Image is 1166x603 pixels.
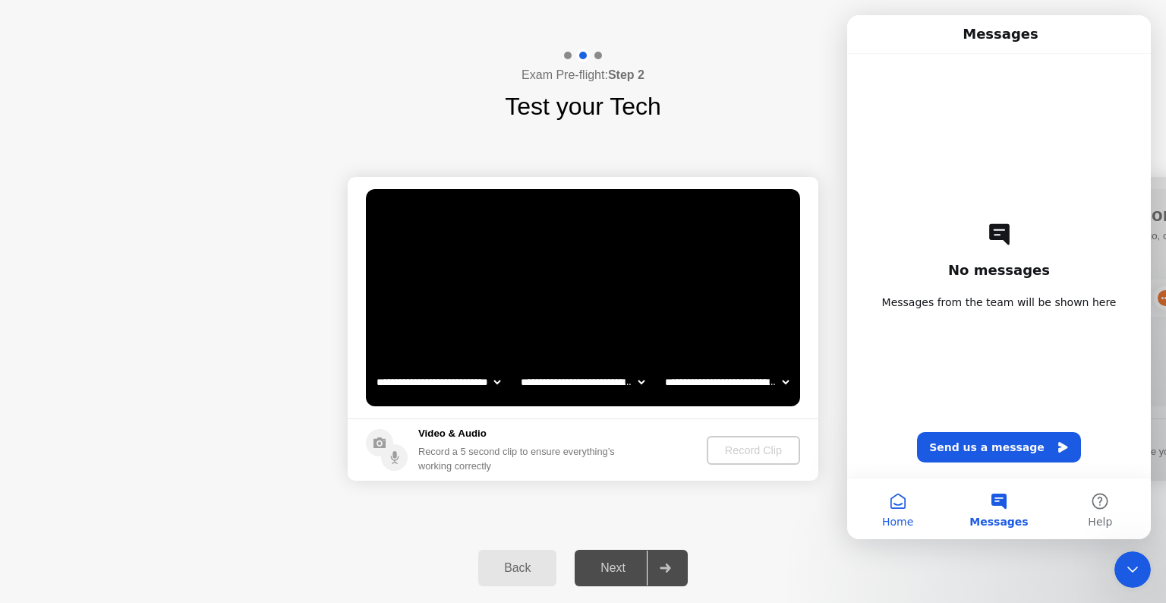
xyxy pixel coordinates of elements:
[632,206,651,224] div: . . .
[518,367,648,397] select: Available speakers
[483,561,552,575] div: Back
[418,444,621,473] div: Record a 5 second clip to ensure everything’s working correctly
[418,426,621,441] h5: Video & Audio
[478,550,556,586] button: Back
[713,444,794,456] div: Record Clip
[662,367,792,397] select: Available microphones
[622,206,640,224] div: !
[1114,551,1151,588] iframe: Intercom live chat
[575,550,688,586] button: Next
[522,66,644,84] h4: Exam Pre-flight:
[847,15,1151,539] iframe: Intercom live chat
[579,561,647,575] div: Next
[373,367,503,397] select: Available cameras
[608,68,644,81] b: Step 2
[707,436,800,465] button: Record Clip
[505,88,661,125] h1: Test your Tech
